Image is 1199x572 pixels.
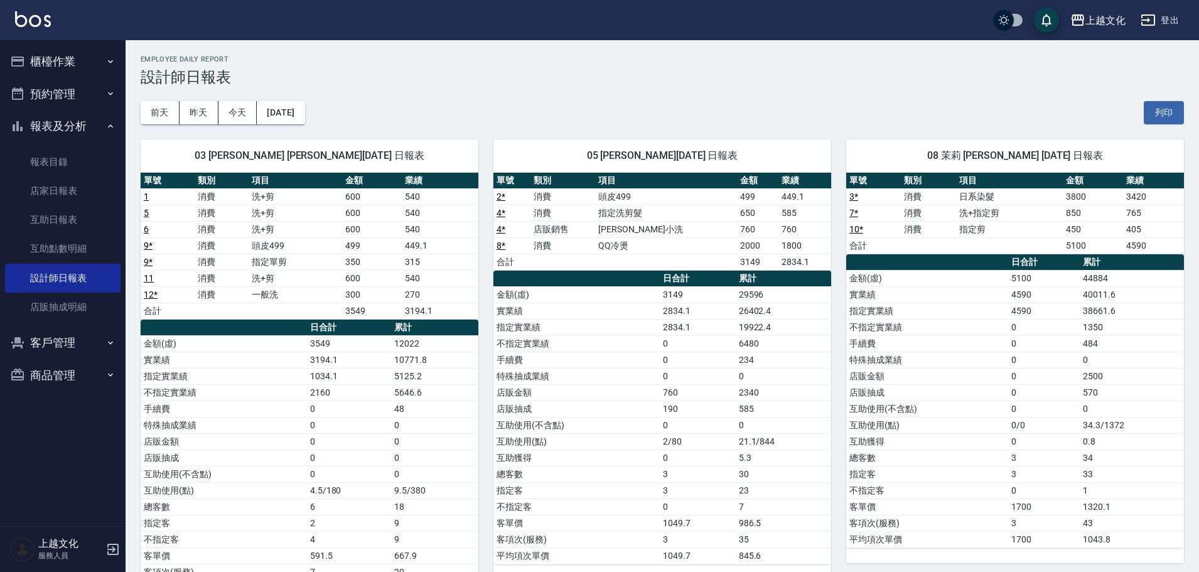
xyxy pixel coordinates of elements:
[778,237,831,254] td: 1800
[493,450,660,466] td: 互助獲得
[141,401,307,417] td: 手續費
[141,499,307,515] td: 總客數
[141,303,195,319] td: 合計
[846,286,1008,303] td: 實業績
[141,482,307,499] td: 互助使用(點)
[307,417,391,433] td: 0
[141,68,1184,86] h3: 設計師日報表
[1080,515,1184,531] td: 43
[195,188,249,205] td: 消費
[402,254,478,270] td: 315
[5,326,121,359] button: 客戶管理
[660,401,736,417] td: 190
[141,417,307,433] td: 特殊抽成業績
[660,417,736,433] td: 0
[391,368,478,384] td: 5125.2
[660,286,736,303] td: 3149
[195,286,249,303] td: 消費
[1008,531,1080,548] td: 1700
[402,237,478,254] td: 449.1
[342,221,402,237] td: 600
[956,173,1063,189] th: 項目
[141,515,307,531] td: 指定客
[141,466,307,482] td: 互助使用(不含點)
[402,205,478,221] td: 540
[901,188,955,205] td: 消費
[493,401,660,417] td: 店販抽成
[1080,384,1184,401] td: 570
[144,192,149,202] a: 1
[508,149,816,162] span: 05 [PERSON_NAME][DATE] 日報表
[736,417,831,433] td: 0
[846,270,1008,286] td: 金額(虛)
[1034,8,1059,33] button: save
[391,433,478,450] td: 0
[956,221,1063,237] td: 指定剪
[1080,466,1184,482] td: 33
[736,548,831,564] td: 845.6
[736,286,831,303] td: 29596
[493,254,530,270] td: 合計
[218,101,257,124] button: 今天
[846,450,1008,466] td: 總客數
[736,368,831,384] td: 0
[737,254,778,270] td: 3149
[1080,335,1184,352] td: 484
[660,303,736,319] td: 2834.1
[342,286,402,303] td: 300
[249,188,342,205] td: 洗+剪
[846,173,901,189] th: 單號
[180,101,218,124] button: 昨天
[660,319,736,335] td: 2834.1
[249,173,342,189] th: 項目
[1080,450,1184,466] td: 34
[1080,401,1184,417] td: 0
[1080,499,1184,515] td: 1320.1
[660,450,736,466] td: 0
[530,237,595,254] td: 消費
[736,319,831,335] td: 19922.4
[1080,286,1184,303] td: 40011.6
[1080,270,1184,286] td: 44884
[493,286,660,303] td: 金額(虛)
[195,270,249,286] td: 消費
[141,173,478,320] table: a dense table
[737,221,778,237] td: 760
[846,237,901,254] td: 合計
[595,188,737,205] td: 頭皮499
[38,550,102,561] p: 服務人員
[1008,401,1080,417] td: 0
[391,384,478,401] td: 5646.6
[493,417,660,433] td: 互助使用(不含點)
[391,335,478,352] td: 12022
[846,401,1008,417] td: 互助使用(不含點)
[778,254,831,270] td: 2834.1
[660,271,736,287] th: 日合計
[5,45,121,78] button: 櫃檯作業
[156,149,463,162] span: 03 [PERSON_NAME] [PERSON_NAME][DATE] 日報表
[736,433,831,450] td: 21.1/844
[307,335,391,352] td: 3549
[5,110,121,143] button: 報表及分析
[391,548,478,564] td: 667.9
[736,531,831,548] td: 35
[1008,319,1080,335] td: 0
[736,450,831,466] td: 5.3
[660,352,736,368] td: 0
[530,188,595,205] td: 消費
[846,384,1008,401] td: 店販抽成
[249,221,342,237] td: 洗+剪
[778,188,831,205] td: 449.1
[307,466,391,482] td: 0
[737,205,778,221] td: 650
[1123,237,1183,254] td: 4590
[5,264,121,293] a: 設計師日報表
[5,78,121,111] button: 預約管理
[1008,254,1080,271] th: 日合計
[1008,515,1080,531] td: 3
[307,352,391,368] td: 3194.1
[144,224,149,234] a: 6
[38,537,102,550] h5: 上越文化
[493,368,660,384] td: 特殊抽成業績
[141,352,307,368] td: 實業績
